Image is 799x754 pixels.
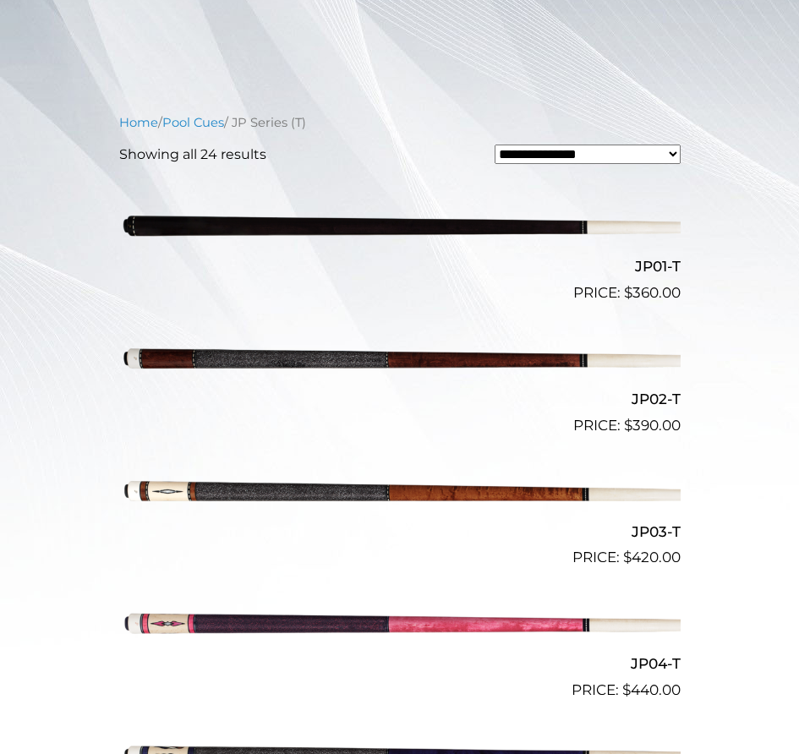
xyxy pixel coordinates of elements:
select: Shop order [495,145,681,164]
img: JP01-T [119,178,681,271]
bdi: 420.00 [623,549,681,565]
img: JP04-T [119,576,681,669]
span: $ [623,549,632,565]
a: Home [119,115,158,130]
span: $ [624,417,632,434]
span: $ [624,284,632,301]
a: Pool Cues [162,115,224,130]
bdi: 390.00 [624,417,681,434]
span: $ [622,681,631,698]
nav: Breadcrumb [119,113,681,132]
img: JP03-T [119,444,681,537]
bdi: 360.00 [624,284,681,301]
a: JP03-T $420.00 [119,444,681,569]
p: Showing all 24 results [119,145,266,165]
bdi: 440.00 [622,681,681,698]
img: JP02-T [119,311,681,404]
a: JP02-T $390.00 [119,311,681,436]
a: JP04-T $440.00 [119,576,681,701]
a: JP01-T $360.00 [119,178,681,303]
